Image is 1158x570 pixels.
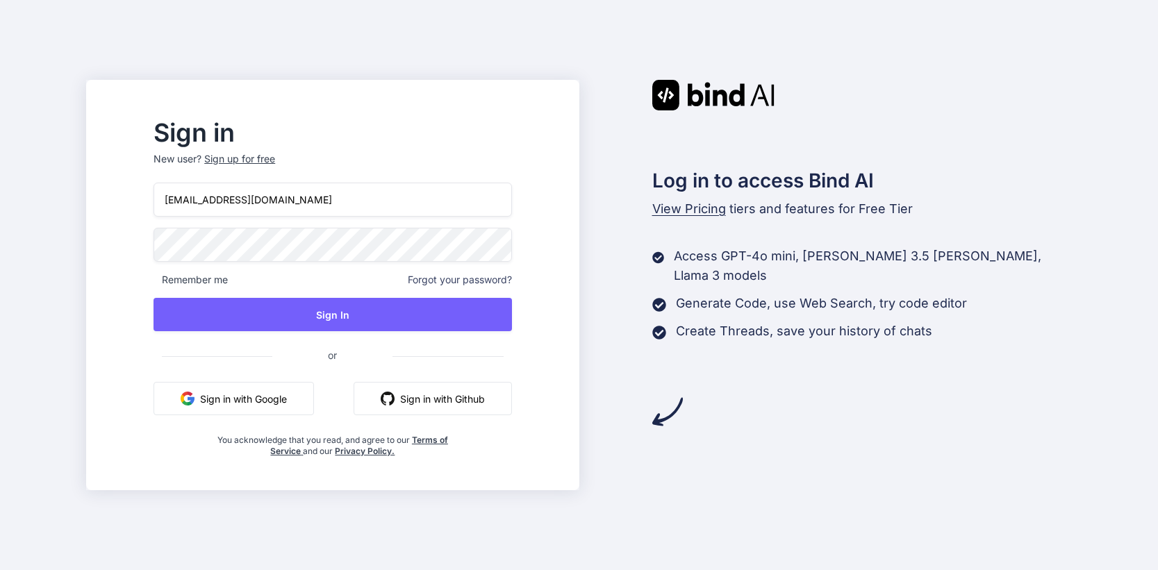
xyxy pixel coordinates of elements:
[272,338,392,372] span: or
[154,273,228,287] span: Remember me
[154,382,314,415] button: Sign in with Google
[381,392,395,405] img: github
[335,446,395,456] a: Privacy Policy.
[676,294,967,313] p: Generate Code, use Web Search, try code editor
[652,166,1072,195] h2: Log in to access Bind AI
[354,382,512,415] button: Sign in with Github
[154,183,511,217] input: Login or Email
[674,246,1072,285] p: Access GPT-4o mini, [PERSON_NAME] 3.5 [PERSON_NAME], Llama 3 models
[154,121,511,144] h2: Sign in
[154,298,511,331] button: Sign In
[270,435,448,456] a: Terms of Service
[204,152,275,166] div: Sign up for free
[652,199,1072,219] p: tiers and features for Free Tier
[408,273,512,287] span: Forgot your password?
[213,426,452,457] div: You acknowledge that you read, and agree to our and our
[181,392,195,405] img: google
[652,201,726,216] span: View Pricing
[652,80,775,110] img: Bind AI logo
[154,152,511,183] p: New user?
[676,321,932,341] p: Create Threads, save your history of chats
[652,396,683,427] img: arrow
